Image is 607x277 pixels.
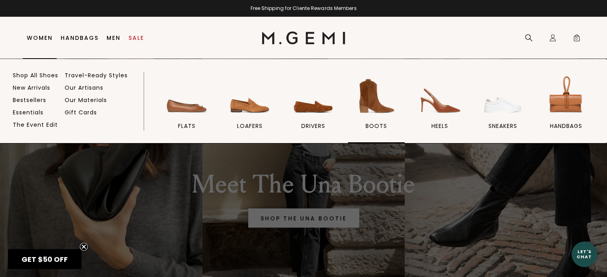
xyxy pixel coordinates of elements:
[178,122,196,130] span: flats
[221,74,278,143] a: loafers
[285,74,341,143] a: drivers
[22,254,68,264] span: GET $50 OFF
[107,35,121,41] a: Men
[291,74,336,118] img: drivers
[65,109,97,116] a: Gift Cards
[129,35,144,41] a: Sale
[158,74,215,143] a: flats
[80,243,88,251] button: Close teaser
[27,35,53,41] a: Women
[348,74,405,143] a: BOOTS
[164,74,209,118] img: flats
[65,96,107,104] a: Our Materials
[301,122,325,130] span: drivers
[227,74,272,118] img: loafers
[354,74,399,118] img: BOOTS
[262,31,345,44] img: M.Gemi
[366,122,387,130] span: BOOTS
[13,121,58,128] a: The Event Edit
[237,122,263,130] span: loafers
[13,84,50,91] a: New Arrivals
[475,74,531,143] a: sneakers
[431,122,448,130] span: heels
[538,74,594,143] a: handbags
[544,74,588,118] img: handbags
[488,122,517,130] span: sneakers
[480,74,525,118] img: sneakers
[8,249,81,269] div: GET $50 OFFClose teaser
[573,35,581,43] span: 0
[411,74,468,143] a: heels
[13,96,46,104] a: Bestsellers
[61,35,99,41] a: Handbags
[13,72,58,79] a: Shop All Shoes
[571,249,597,259] div: Let's Chat
[550,122,582,130] span: handbags
[417,74,462,118] img: heels
[65,72,128,79] a: Travel-Ready Styles
[13,109,43,116] a: Essentials
[65,84,103,91] a: Our Artisans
